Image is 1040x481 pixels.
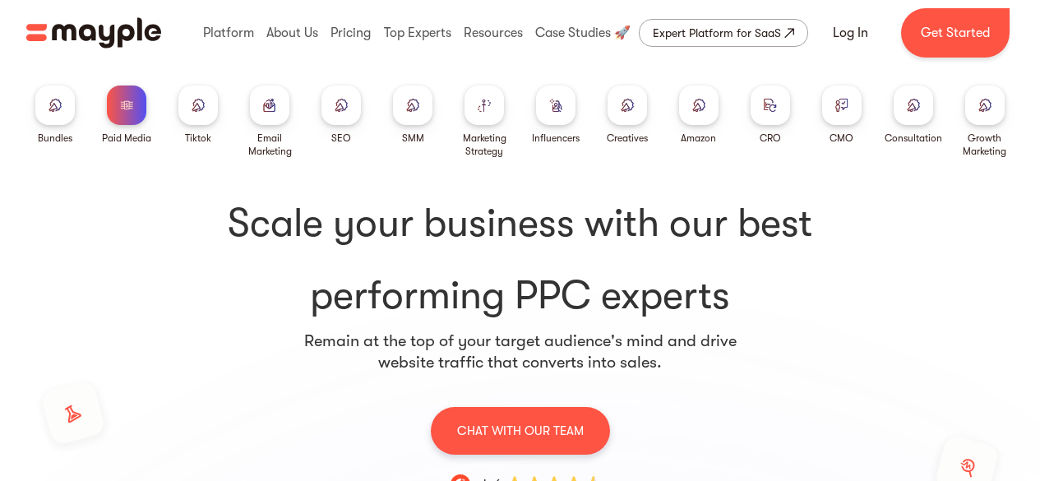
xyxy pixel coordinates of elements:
[241,86,299,158] a: Email Marketing
[460,7,527,59] div: Resources
[455,86,514,158] a: Marketing Strategy
[955,132,1014,158] div: Growth Marketing
[102,132,151,145] div: Paid Media
[955,86,1014,158] a: Growth Marketing
[639,19,808,47] a: Expert Platform for SaaS
[303,331,737,373] p: Remain at the top of your target audience's mind and drive website traffic that converts into sales.
[241,132,299,158] div: Email Marketing
[813,13,888,53] a: Log In
[830,132,853,145] div: CMO
[393,86,432,145] a: SMM
[199,7,258,59] div: Platform
[885,132,942,145] div: Consultation
[262,7,322,59] div: About Us
[457,420,584,442] p: CHAT WITH OUR TEAM
[331,132,351,145] div: SEO
[901,8,1010,58] a: Get Started
[380,7,455,59] div: Top Experts
[681,132,716,145] div: Amazon
[46,197,994,250] span: Scale your business with our best
[455,132,514,158] div: Marketing Strategy
[26,17,161,49] img: Mayple logo
[321,86,361,145] a: SEO
[102,86,151,145] a: Paid Media
[607,132,648,145] div: Creatives
[326,7,375,59] div: Pricing
[35,86,75,145] a: Bundles
[751,86,790,145] a: CRO
[46,197,994,322] h1: performing PPC experts
[532,86,580,145] a: Influencers
[178,86,218,145] a: Tiktok
[885,86,942,145] a: Consultation
[822,86,862,145] a: CMO
[185,132,211,145] div: Tiktok
[38,132,72,145] div: Bundles
[760,132,781,145] div: CRO
[431,406,610,455] a: CHAT WITH OUR TEAM
[26,17,161,49] a: home
[532,132,580,145] div: Influencers
[653,23,781,43] div: Expert Platform for SaaS
[607,86,648,145] a: Creatives
[679,86,719,145] a: Amazon
[402,132,424,145] div: SMM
